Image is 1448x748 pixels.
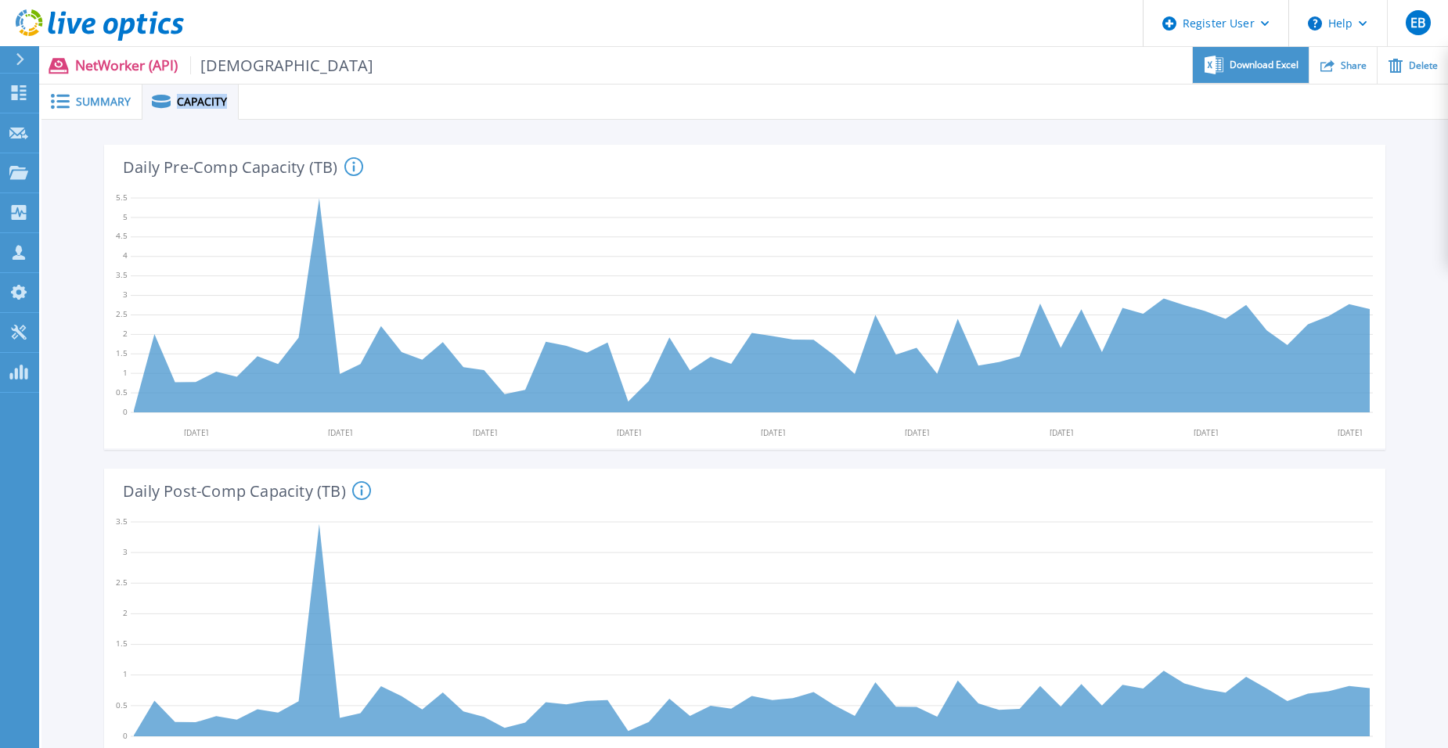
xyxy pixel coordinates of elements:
[75,56,374,74] p: NetWorker (API)
[177,96,227,107] span: Capacity
[473,427,497,438] text: [DATE]
[123,211,128,222] text: 5
[123,289,128,300] text: 3
[116,192,128,203] text: 5.5
[1341,61,1367,70] span: Share
[116,269,128,280] text: 3.5
[123,328,128,339] text: 2
[123,546,128,557] text: 3
[116,308,128,319] text: 2.5
[123,406,128,417] text: 0
[1050,427,1075,438] text: [DATE]
[1230,60,1299,70] span: Download Excel
[762,427,786,438] text: [DATE]
[123,668,128,679] text: 1
[116,638,128,649] text: 1.5
[116,347,128,358] text: 1.5
[618,427,642,438] text: [DATE]
[116,699,128,710] text: 0.5
[123,607,128,618] text: 2
[116,387,128,397] text: 0.5
[1409,61,1438,70] span: Delete
[1339,427,1363,438] text: [DATE]
[123,157,363,176] h4: Daily Pre-Comp Capacity (TB)
[906,427,931,438] text: [DATE]
[116,230,128,241] text: 4.5
[190,56,374,74] span: [DEMOGRAPHIC_DATA]
[123,730,128,741] text: 0
[329,427,353,438] text: [DATE]
[1410,16,1425,29] span: EB
[123,367,128,378] text: 1
[116,577,128,588] text: 2.5
[76,96,131,107] span: Summary
[1195,427,1219,438] text: [DATE]
[116,516,128,527] text: 3.5
[123,481,371,500] h4: Daily Post-Comp Capacity (TB)
[123,250,128,261] text: 4
[184,427,208,438] text: [DATE]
